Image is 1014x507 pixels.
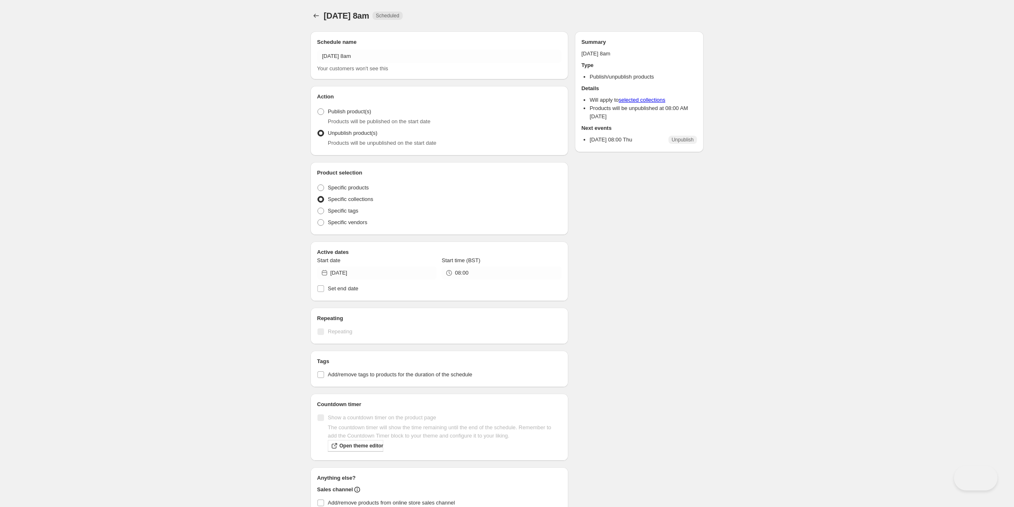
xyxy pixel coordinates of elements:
iframe: Toggle Customer Support [954,466,997,490]
span: Open theme editor [339,442,383,449]
a: selected collections [619,97,666,103]
span: Products will be unpublished on the start date [328,140,436,146]
span: [DATE] 8am [324,11,369,20]
h2: Tags [317,357,562,366]
p: The countdown timer will show the time remaining until the end of the schedule. Remember to add t... [328,423,562,440]
h2: Repeating [317,314,562,323]
span: Scheduled [376,12,399,19]
span: Specific vendors [328,219,367,225]
li: Publish/unpublish products [590,73,697,81]
span: Show a countdown timer on the product page [328,414,436,421]
span: Your customers won't see this [317,65,388,72]
h2: Anything else? [317,474,562,482]
span: Repeating [328,328,352,335]
p: [DATE] 8am [581,50,697,58]
h2: Summary [581,38,697,46]
span: Start date [317,257,340,263]
span: Add/remove products from online store sales channel [328,500,455,506]
span: Start time (BST) [442,257,480,263]
h2: Action [317,93,562,101]
h2: Active dates [317,248,562,256]
span: Publish product(s) [328,108,371,115]
h2: Countdown timer [317,400,562,409]
h2: Details [581,84,697,93]
span: Specific tags [328,208,358,214]
span: Products will be published on the start date [328,118,430,124]
span: Specific collections [328,196,373,202]
li: Products will be unpublished at 08:00 AM [DATE] [590,104,697,121]
a: Open theme editor [328,440,383,452]
li: Will apply to [590,96,697,104]
p: [DATE] 08:00 Thu [590,136,632,144]
span: Set end date [328,285,358,292]
button: Schedules [310,10,322,22]
span: Unpublish [672,136,694,143]
span: Specific products [328,184,369,191]
span: Unpublish product(s) [328,130,377,136]
h2: Next events [581,124,697,132]
h2: Schedule name [317,38,562,46]
h2: Type [581,61,697,69]
span: Add/remove tags to products for the duration of the schedule [328,371,472,378]
h2: Sales channel [317,485,353,494]
h2: Product selection [317,169,562,177]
